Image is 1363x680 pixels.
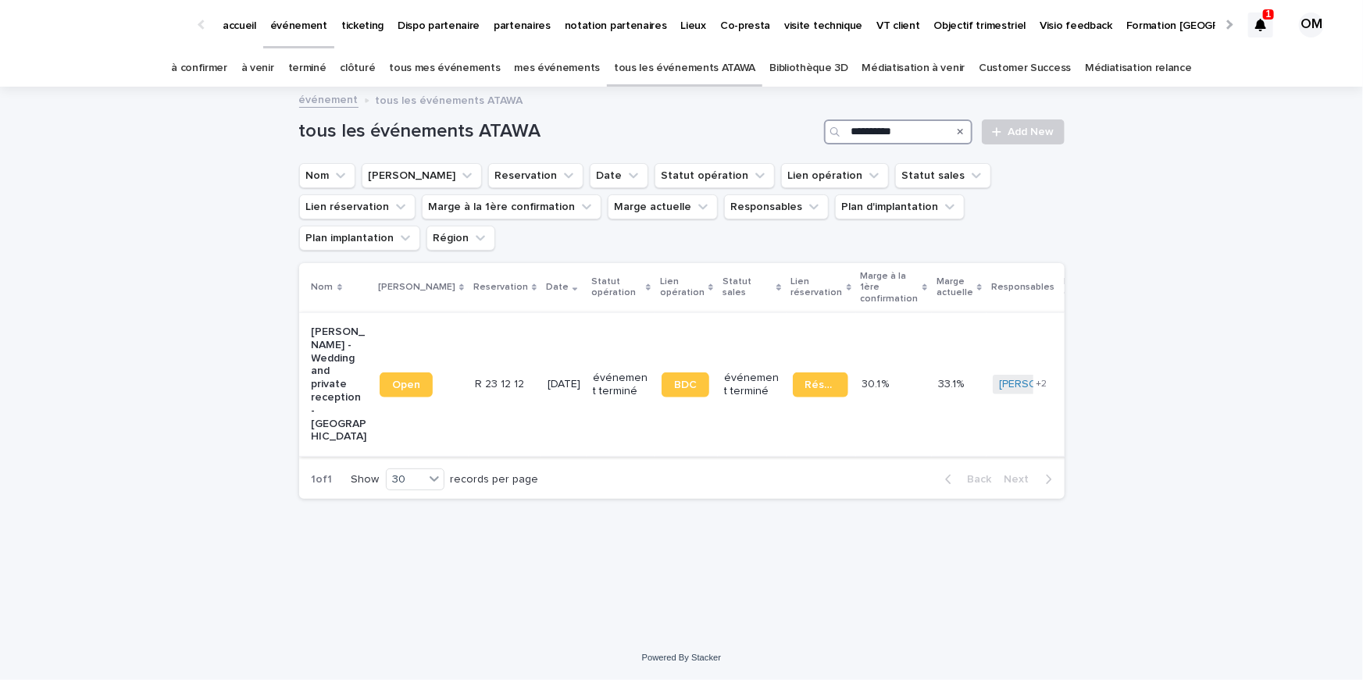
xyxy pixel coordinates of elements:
[769,50,847,87] a: Bibliothèque 3D
[378,279,455,296] p: [PERSON_NAME]
[422,194,601,219] button: Marge à la 1ère confirmation
[979,50,1071,87] a: Customer Success
[387,472,424,488] div: 30
[642,653,721,662] a: Powered By Stacker
[938,375,967,391] p: 33.1%
[958,474,992,485] span: Back
[723,273,772,302] p: Statut sales
[299,312,1305,456] tr: [PERSON_NAME] - Wedding and private reception - [GEOGRAPHIC_DATA]OpenR 23 12 12R 23 12 12 [DATE]é...
[546,279,569,296] p: Date
[862,375,893,391] p: 30.1 %
[933,472,998,486] button: Back
[376,91,523,108] p: tous les événements ATAWA
[340,50,375,87] a: clôturé
[660,273,705,302] p: Lien opération
[1037,379,1047,389] span: + 2
[312,326,367,443] p: [PERSON_NAME] - Wedding and private reception - [GEOGRAPHIC_DATA]
[674,379,697,390] span: BDC
[590,163,648,188] button: Date
[662,372,709,397] a: BDC
[299,90,359,108] a: événement
[475,375,527,391] p: R 23 12 12
[781,163,889,188] button: Lien opération
[593,372,648,398] p: événement terminé
[299,163,355,188] button: Nom
[835,194,965,219] button: Plan d'implantation
[171,50,227,87] a: à confirmer
[514,50,600,87] a: mes événements
[548,378,580,391] p: [DATE]
[937,273,973,302] p: Marge actuelle
[1266,9,1272,20] p: 1
[1008,126,1054,137] span: Add New
[1004,474,1039,485] span: Next
[451,473,539,486] p: records per page
[991,279,1054,296] p: Responsables
[655,163,775,188] button: Statut opération
[614,50,755,87] a: tous les événements ATAWA
[591,273,641,302] p: Statut opération
[998,472,1065,486] button: Next
[862,50,965,87] a: Médiatisation à venir
[488,163,583,188] button: Reservation
[312,279,334,296] p: Nom
[362,163,482,188] button: Lien Stacker
[31,9,183,41] img: Ls34BcGeRexTGTNfXpUC
[241,50,274,87] a: à venir
[793,372,848,397] a: Réservation
[299,461,345,499] p: 1 of 1
[299,194,416,219] button: Lien réservation
[351,473,380,486] p: Show
[288,50,326,87] a: terminé
[861,268,919,308] p: Marge à la 1ère confirmation
[805,379,836,390] span: Réservation
[1299,12,1324,37] div: OM
[380,372,433,397] a: Open
[1248,12,1273,37] div: 1
[824,119,972,144] input: Search
[299,120,819,143] h1: tous les événements ATAWA
[608,194,718,219] button: Marge actuelle
[724,194,829,219] button: Responsables
[791,273,843,302] p: Lien réservation
[392,379,420,390] span: Open
[473,279,528,296] p: Reservation
[426,226,495,251] button: Région
[299,226,420,251] button: Plan implantation
[999,378,1084,391] a: [PERSON_NAME]
[1085,50,1192,87] a: Médiatisation relance
[1064,273,1129,302] p: Plan d'implantation
[389,50,500,87] a: tous mes événements
[895,163,991,188] button: Statut sales
[982,119,1064,144] a: Add New
[724,372,780,398] p: événement terminé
